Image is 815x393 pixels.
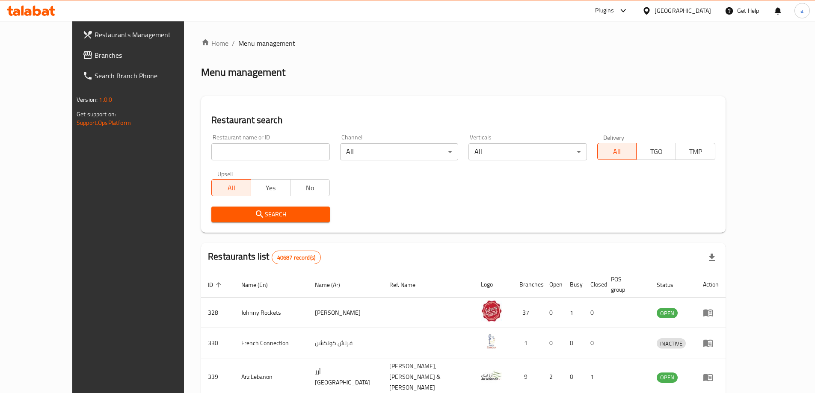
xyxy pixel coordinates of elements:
span: No [294,182,326,194]
div: Plugins [595,6,614,16]
td: 0 [584,328,604,358]
span: 40687 record(s) [272,254,320,262]
button: All [211,179,251,196]
label: Upsell [217,171,233,177]
span: OPEN [657,308,678,318]
span: a [800,6,803,15]
div: Total records count [272,251,321,264]
td: 1 [513,328,542,358]
img: Johnny Rockets [481,300,502,322]
td: 0 [563,328,584,358]
td: 0 [584,298,604,328]
span: All [215,182,248,194]
th: Logo [474,272,513,298]
td: 0 [542,298,563,328]
span: Restaurants Management [95,30,202,40]
span: All [601,145,634,158]
div: [GEOGRAPHIC_DATA] [655,6,711,15]
div: All [340,143,458,160]
span: Ref. Name [389,280,427,290]
td: 0 [542,328,563,358]
span: OPEN [657,372,678,382]
button: Yes [251,179,290,196]
div: Export file [702,247,722,268]
span: TGO [640,145,673,158]
span: TMP [679,145,712,158]
div: All [468,143,587,160]
img: French Connection [481,331,502,352]
img: Arz Lebanon [481,365,502,386]
span: Search [218,209,323,220]
h2: Restaurant search [211,114,715,127]
td: فرنش كونكشن [308,328,382,358]
span: Name (Ar) [315,280,351,290]
label: Delivery [603,134,625,140]
div: INACTIVE [657,338,686,349]
div: Menu [703,338,719,348]
span: POS group [611,274,640,295]
td: 37 [513,298,542,328]
td: Johnny Rockets [234,298,308,328]
h2: Restaurants list [208,250,321,264]
th: Closed [584,272,604,298]
th: Branches [513,272,542,298]
a: Restaurants Management [76,24,208,45]
a: Support.OpsPlatform [77,117,131,128]
button: TMP [676,143,715,160]
span: Yes [255,182,287,194]
a: Search Branch Phone [76,65,208,86]
span: Menu management [238,38,295,48]
a: Home [201,38,228,48]
th: Busy [563,272,584,298]
td: [PERSON_NAME] [308,298,382,328]
td: French Connection [234,328,308,358]
input: Search for restaurant name or ID.. [211,143,329,160]
nav: breadcrumb [201,38,726,48]
span: 1.0.0 [99,94,112,105]
span: Name (En) [241,280,279,290]
a: Branches [76,45,208,65]
h2: Menu management [201,65,285,79]
div: Menu [703,372,719,382]
td: 1 [563,298,584,328]
span: Branches [95,50,202,60]
button: Search [211,207,329,222]
button: TGO [636,143,676,160]
span: Get support on: [77,109,116,120]
td: 328 [201,298,234,328]
div: OPEN [657,308,678,318]
span: ID [208,280,224,290]
span: INACTIVE [657,339,686,349]
button: No [290,179,330,196]
th: Action [696,272,726,298]
span: Search Branch Phone [95,71,202,81]
span: Status [657,280,685,290]
td: 330 [201,328,234,358]
button: All [597,143,637,160]
div: Menu [703,307,719,318]
th: Open [542,272,563,298]
li: / [232,38,235,48]
span: Version: [77,94,98,105]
